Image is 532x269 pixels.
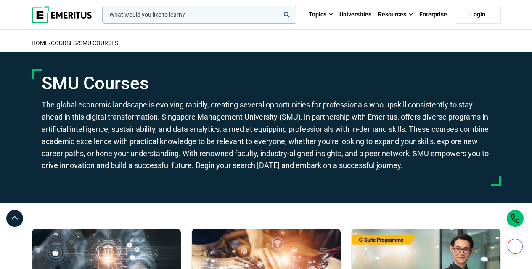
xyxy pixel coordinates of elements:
[42,99,491,172] p: The global economic landscape is evolving rapidly, creating several opportunities for professiona...
[32,34,501,52] h2: / /
[51,40,77,46] a: COURSES
[32,40,48,46] a: home
[79,40,118,46] a: SMU Courses
[102,6,296,24] input: woocommerce-product-search-field-0
[455,6,501,24] a: Login
[42,73,491,94] h1: SMU Courses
